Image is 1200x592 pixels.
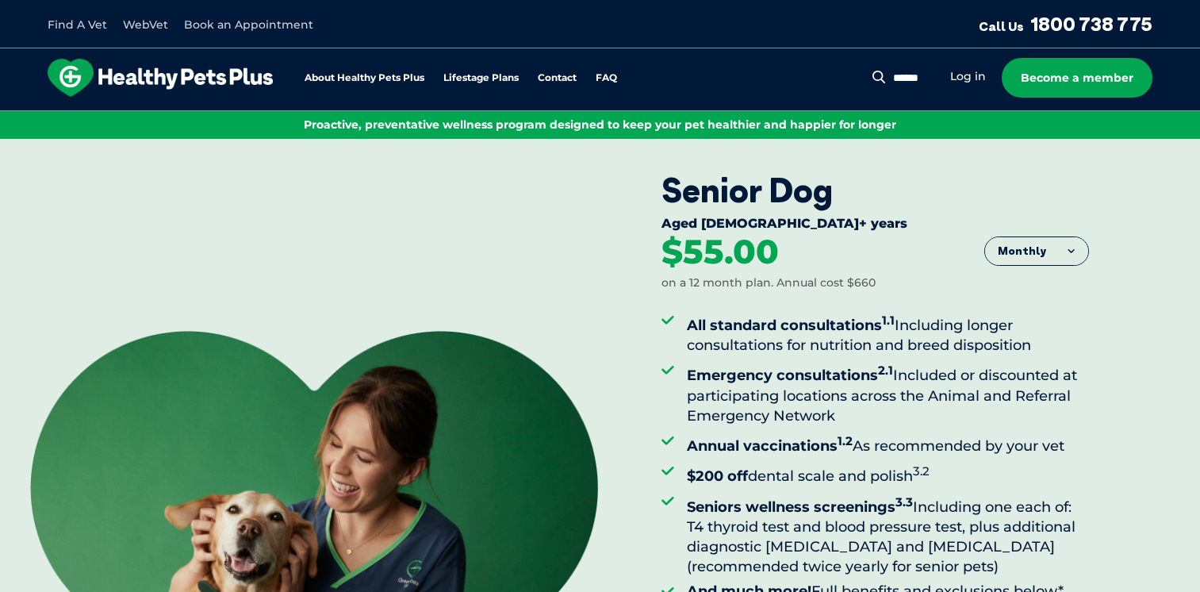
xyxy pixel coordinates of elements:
[979,12,1152,36] a: Call Us1800 738 775
[184,17,313,32] a: Book an Appointment
[661,216,1089,235] div: Aged [DEMOGRAPHIC_DATA]+ years
[687,437,853,455] strong: Annual vaccinations
[687,367,893,384] strong: Emergency consultations
[443,73,519,83] a: Lifestage Plans
[913,463,930,479] sup: 3.2
[304,117,896,132] span: Proactive, preventative wellness program designed to keep your pet healthier and happier for longer
[687,492,1089,578] li: Including one each of: T4 thyroid test and blood pressure test, plus additional diagnostic [MEDIC...
[48,17,107,32] a: Find A Vet
[687,310,1089,356] li: Including longer consultations for nutrition and breed disposition
[661,235,779,270] div: $55.00
[895,494,913,509] sup: 3.3
[838,433,853,448] sup: 1.2
[878,363,893,378] sup: 2.1
[538,73,577,83] a: Contact
[687,360,1089,426] li: Included or discounted at participating locations across the Animal and Referral Emergency Network
[48,59,273,97] img: hpp-logo
[687,467,748,485] strong: $200 off
[687,461,1089,486] li: dental scale and polish
[661,275,876,291] div: on a 12 month plan. Annual cost $660
[596,73,617,83] a: FAQ
[1002,58,1152,98] a: Become a member
[661,171,1089,210] div: Senior Dog
[305,73,424,83] a: About Healthy Pets Plus
[950,69,986,84] a: Log in
[687,317,895,334] strong: All standard consultations
[979,18,1024,34] span: Call Us
[123,17,168,32] a: WebVet
[882,313,895,328] sup: 1.1
[687,431,1089,456] li: As recommended by your vet
[869,69,889,85] button: Search
[687,498,913,516] strong: Seniors wellness screenings
[985,237,1088,266] button: Monthly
